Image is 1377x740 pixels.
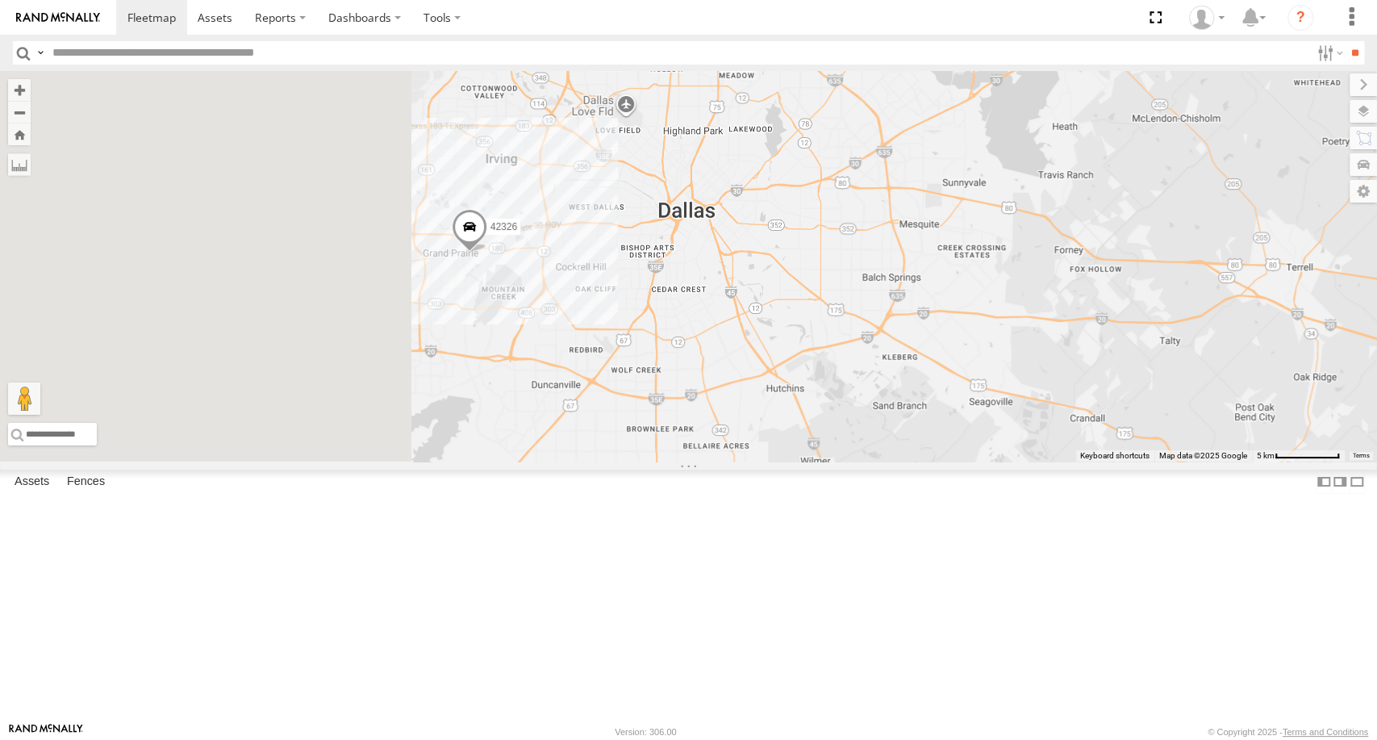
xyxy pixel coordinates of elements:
[9,724,83,740] a: Visit our Website
[1208,727,1368,737] div: © Copyright 2025 -
[34,41,47,65] label: Search Query
[1159,451,1247,460] span: Map data ©2025 Google
[1311,41,1346,65] label: Search Filter Options
[16,12,100,23] img: rand-logo.svg
[8,123,31,145] button: Zoom Home
[1080,450,1150,462] button: Keyboard shortcuts
[1350,180,1377,203] label: Map Settings
[1287,5,1313,31] i: ?
[8,101,31,123] button: Zoom out
[1349,470,1365,493] label: Hide Summary Table
[1283,727,1368,737] a: Terms and Conditions
[1332,470,1348,493] label: Dock Summary Table to the Right
[1353,453,1370,459] a: Terms (opens in new tab)
[8,383,40,415] button: Drag Pegman onto the map to open Street View
[1316,470,1332,493] label: Dock Summary Table to the Left
[8,79,31,101] button: Zoom in
[615,727,676,737] div: Version: 306.00
[59,470,113,493] label: Fences
[490,221,516,232] span: 42326
[1257,451,1275,460] span: 5 km
[6,470,57,493] label: Assets
[8,153,31,176] label: Measure
[1252,450,1345,462] button: Map Scale: 5 km per 77 pixels
[1183,6,1230,30] div: Juan Oropeza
